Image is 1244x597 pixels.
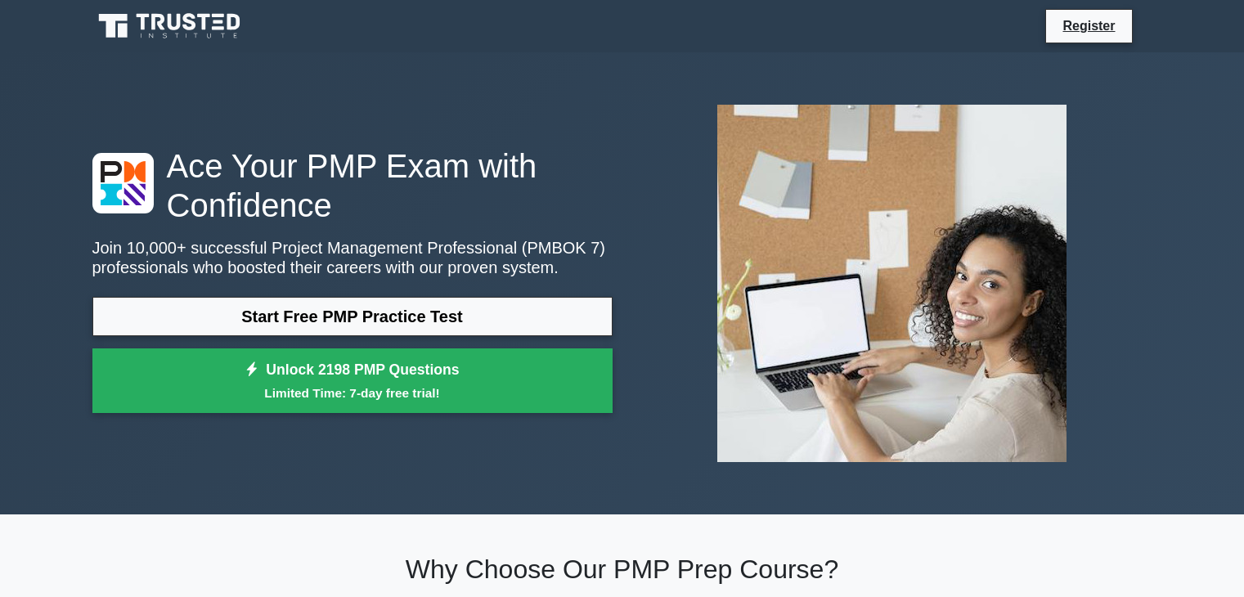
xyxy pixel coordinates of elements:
[92,297,613,336] a: Start Free PMP Practice Test
[92,238,613,277] p: Join 10,000+ successful Project Management Professional (PMBOK 7) professionals who boosted their...
[92,554,1152,585] h2: Why Choose Our PMP Prep Course?
[92,146,613,225] h1: Ace Your PMP Exam with Confidence
[113,384,592,402] small: Limited Time: 7-day free trial!
[92,348,613,414] a: Unlock 2198 PMP QuestionsLimited Time: 7-day free trial!
[1053,16,1125,36] a: Register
